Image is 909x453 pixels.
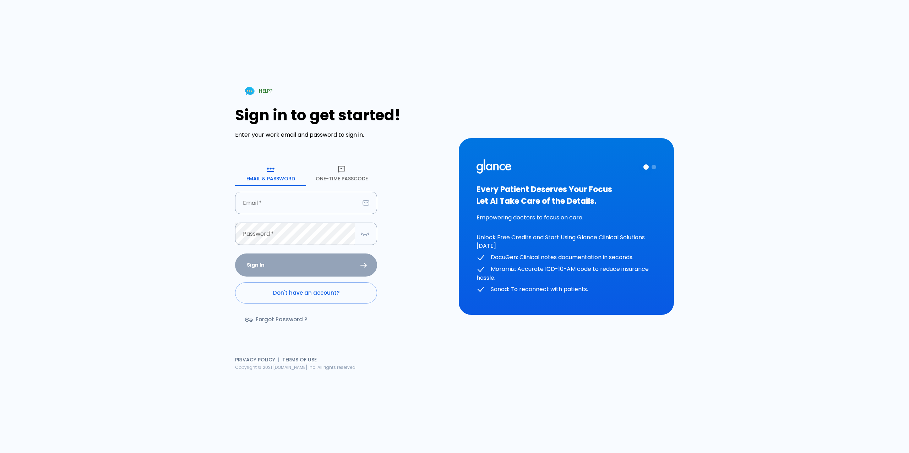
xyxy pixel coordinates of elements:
[235,356,275,363] a: Privacy Policy
[477,213,656,222] p: Empowering doctors to focus on care.
[244,85,256,97] img: Chat Support
[477,184,656,207] h3: Every Patient Deserves Your Focus Let AI Take Care of the Details.
[306,160,377,186] button: One-Time Passcode
[278,356,279,363] span: |
[235,107,450,124] h1: Sign in to get started!
[235,192,360,214] input: dr.ahmed@clinic.com
[282,356,317,363] a: Terms of Use
[235,82,281,100] a: HELP?
[477,265,656,282] p: Moramiz: Accurate ICD-10-AM code to reduce insurance hassle.
[477,285,656,294] p: Sanad: To reconnect with patients.
[235,131,450,139] p: Enter your work email and password to sign in.
[477,253,656,262] p: DocuGen: Clinical notes documentation in seconds.
[235,160,306,186] button: Email & Password
[477,233,656,250] p: Unlock Free Credits and Start Using Glance Clinical Solutions [DATE]
[235,309,319,330] a: Forgot Password ?
[235,282,377,304] a: Don't have an account?
[235,364,356,370] span: Copyright © 2021 [DOMAIN_NAME] Inc. All rights reserved.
